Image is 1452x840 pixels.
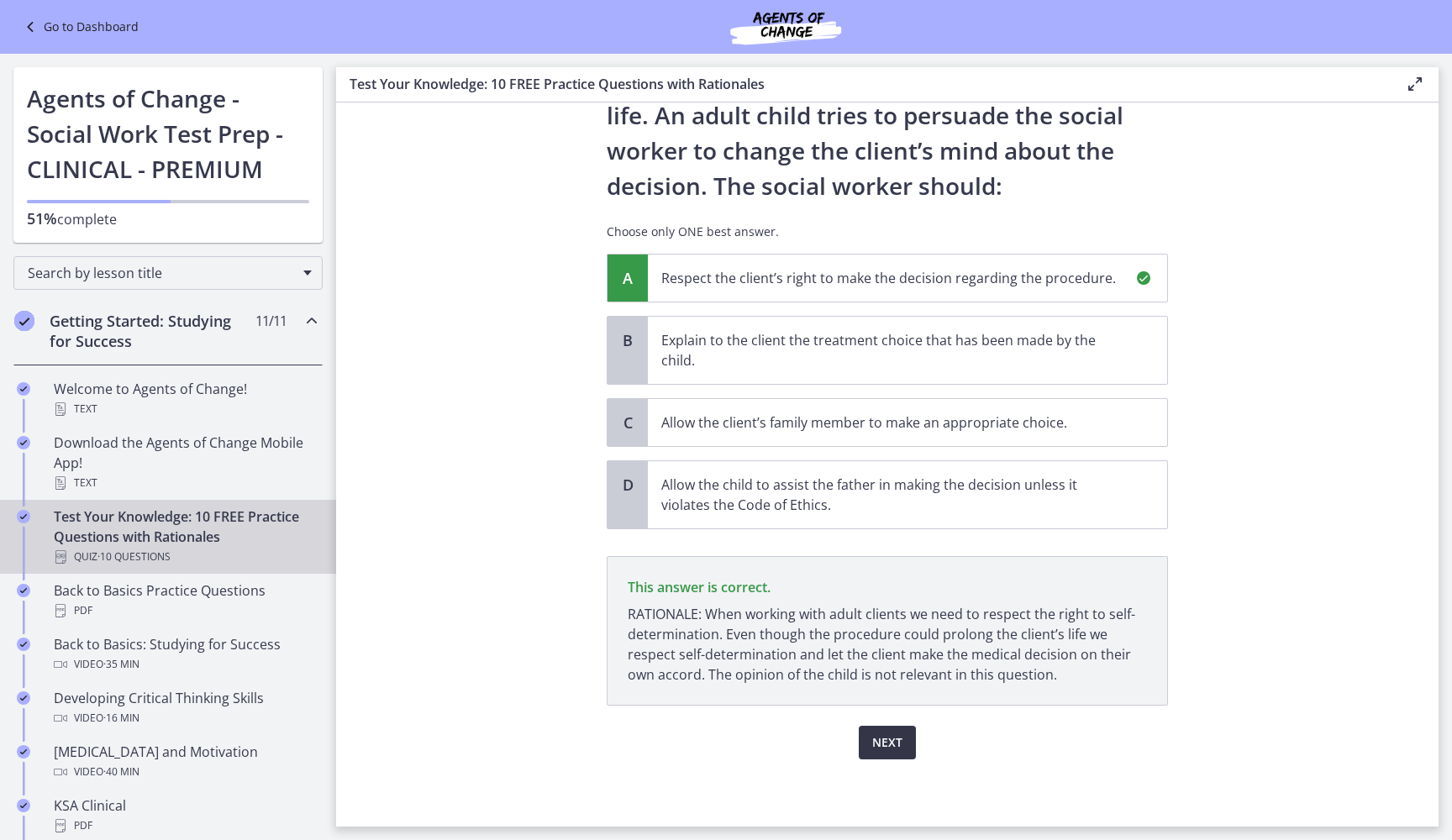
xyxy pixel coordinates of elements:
div: Search by lesson title [13,256,323,290]
p: Allow the child to assist the father in making the decision unless it violates the Code of Ethics. [661,475,1120,515]
div: Video [54,654,316,675]
div: Text [54,473,316,493]
p: Choose only ONE best answer. [607,223,1168,240]
i: Completed [17,745,30,759]
span: Next [872,732,902,753]
span: · 10 Questions [97,547,171,567]
span: Search by lesson title [28,264,295,282]
i: Completed [17,584,30,597]
div: Download the Agents of Change Mobile App! [54,433,316,493]
p: Respect the client’s right to make the decision regarding the procedure. [661,268,1120,288]
span: C [618,412,638,433]
div: Developing Critical Thinking Skills [54,688,316,728]
div: Welcome to Agents of Change! [54,379,316,419]
span: A [618,268,638,288]
div: PDF [54,816,316,836]
span: 11 / 11 [255,311,287,331]
div: Back to Basics: Studying for Success [54,634,316,675]
div: Text [54,399,316,419]
p: RATIONALE: When working with adult clients we need to respect the right to self-determination. Ev... [628,604,1147,685]
span: · 35 min [103,654,139,675]
div: Video [54,762,316,782]
span: This answer is correct. [628,578,771,596]
i: Completed [17,799,30,812]
i: Completed [17,382,30,396]
h3: Test Your Knowledge: 10 FREE Practice Questions with Rationales [350,74,1378,94]
i: Completed [17,691,30,705]
span: · 16 min [103,708,139,728]
button: Next [859,726,916,759]
p: complete [27,208,309,229]
div: Back to Basics Practice Questions [54,580,316,621]
div: PDF [54,601,316,621]
div: Test Your Knowledge: 10 FREE Practice Questions with Rationales [54,507,316,567]
a: Go to Dashboard [20,17,139,37]
i: Completed [17,510,30,523]
span: · 40 min [103,762,139,782]
h1: Agents of Change - Social Work Test Prep - CLINICAL - PREMIUM [27,81,309,186]
div: Video [54,708,316,728]
i: Completed [14,311,34,331]
div: KSA Clinical [54,795,316,836]
span: D [618,475,638,495]
i: Completed [17,638,30,651]
img: Agents of Change [685,7,886,47]
h2: Getting Started: Studying for Success [50,311,255,351]
p: Explain to the client the treatment choice that has been made by the child. [661,330,1120,370]
i: Completed [17,436,30,449]
span: 51% [27,208,57,228]
span: B [618,330,638,350]
div: [MEDICAL_DATA] and Motivation [54,742,316,782]
div: Quiz [54,547,316,567]
p: Allow the client’s family member to make an appropriate choice. [661,412,1120,433]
